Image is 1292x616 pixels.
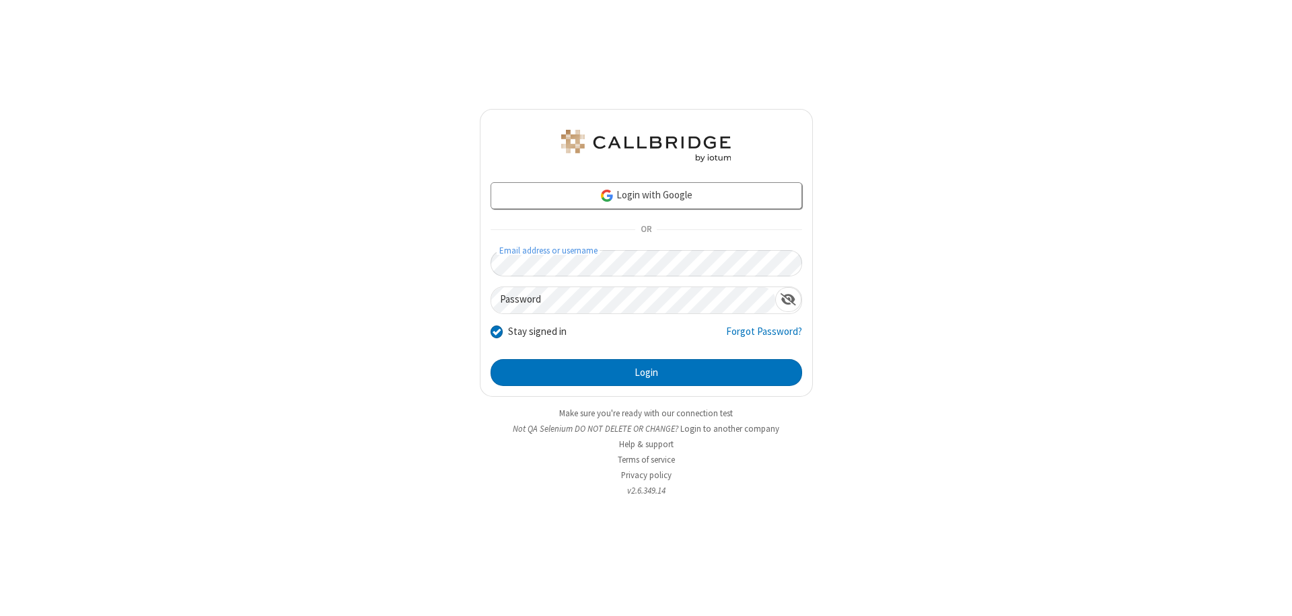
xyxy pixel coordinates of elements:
input: Email address or username [491,250,802,276]
a: Terms of service [618,454,675,465]
a: Make sure you're ready with our connection test [559,408,733,419]
li: v2.6.349.14 [480,484,813,497]
img: google-icon.png [600,188,614,203]
img: QA Selenium DO NOT DELETE OR CHANGE [559,130,733,162]
a: Help & support [619,438,674,450]
input: Password [491,287,775,313]
button: Login [491,359,802,386]
div: Show password [775,287,801,312]
button: Login to another company [680,422,779,435]
li: Not QA Selenium DO NOT DELETE OR CHANGE? [480,422,813,435]
a: Forgot Password? [726,324,802,350]
a: Login with Google [491,182,802,209]
span: OR [635,221,657,239]
label: Stay signed in [508,324,567,340]
a: Privacy policy [621,469,672,481]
